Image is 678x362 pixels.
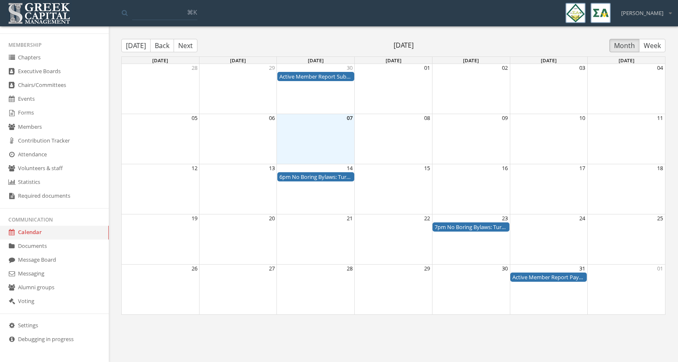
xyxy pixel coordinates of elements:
button: 03 [579,64,585,72]
span: [DATE] [197,41,609,50]
div: Active Member Report Submission Due Date [279,73,352,81]
button: 30 [347,64,353,72]
button: Month [609,39,640,52]
button: Next [174,39,197,52]
button: 06 [269,114,275,122]
button: 22 [424,214,430,222]
div: Month View [121,56,665,315]
button: 08 [424,114,430,122]
button: 01 [424,64,430,72]
button: 04 [657,64,663,72]
span: [DATE] [541,57,557,64]
button: 25 [657,214,663,222]
button: 09 [502,114,508,122]
button: 23 [502,214,508,222]
span: [PERSON_NAME] [621,9,663,17]
button: 17 [579,164,585,172]
button: 18 [657,164,663,172]
button: 01 [657,265,663,273]
button: 11 [657,114,663,122]
button: 10 [579,114,585,122]
div: No Boring Bylaws: Turning Rules into Real Leadership [435,223,507,231]
button: 16 [502,164,508,172]
button: 14 [347,164,353,172]
button: Week [639,39,665,52]
button: 28 [347,265,353,273]
button: 19 [192,214,197,222]
span: [DATE] [152,57,168,64]
button: 15 [424,164,430,172]
button: 28 [192,64,197,72]
button: 29 [424,265,430,273]
button: 02 [502,64,508,72]
button: 27 [269,265,275,273]
button: 05 [192,114,197,122]
button: 26 [192,265,197,273]
button: 13 [269,164,275,172]
button: 20 [269,214,275,222]
button: 30 [502,265,508,273]
button: 21 [347,214,353,222]
button: 31 [579,265,585,273]
span: ⌘K [187,8,197,16]
button: 29 [269,64,275,72]
div: Active Member Report Payment Due Date [512,273,585,281]
div: [PERSON_NAME] [616,3,672,17]
button: 24 [579,214,585,222]
span: [DATE] [619,57,635,64]
div: No Boring Bylaws: Turning Rules into Real Leadership [279,173,352,181]
span: [DATE] [308,57,324,64]
button: 07 [347,114,353,122]
span: [DATE] [463,57,479,64]
button: [DATE] [121,39,151,52]
button: 12 [192,164,197,172]
button: Back [150,39,174,52]
span: [DATE] [386,57,402,64]
span: [DATE] [230,57,246,64]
